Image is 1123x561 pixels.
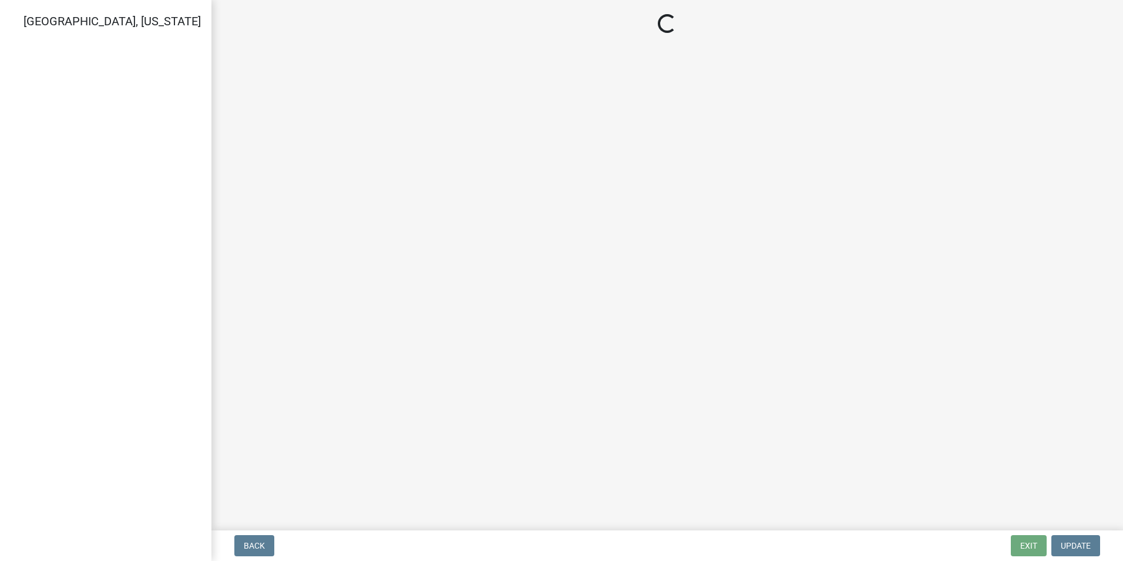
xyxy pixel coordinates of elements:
[1011,535,1047,556] button: Exit
[234,535,274,556] button: Back
[23,14,201,28] span: [GEOGRAPHIC_DATA], [US_STATE]
[1051,535,1100,556] button: Update
[1061,541,1091,550] span: Update
[244,541,265,550] span: Back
